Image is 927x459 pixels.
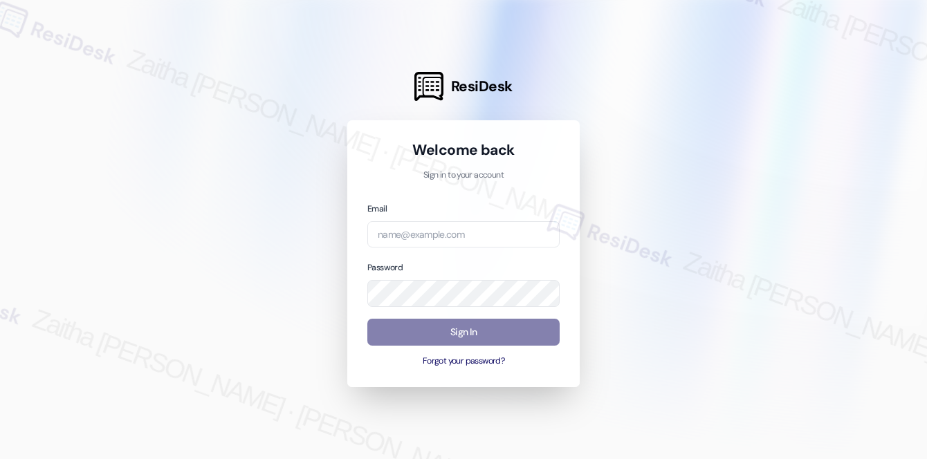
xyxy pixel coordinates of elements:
button: Forgot your password? [367,355,560,368]
img: ResiDesk Logo [414,72,443,101]
input: name@example.com [367,221,560,248]
label: Password [367,262,403,273]
label: Email [367,203,387,214]
button: Sign In [367,319,560,346]
p: Sign in to your account [367,169,560,182]
span: ResiDesk [451,77,513,96]
h1: Welcome back [367,140,560,160]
